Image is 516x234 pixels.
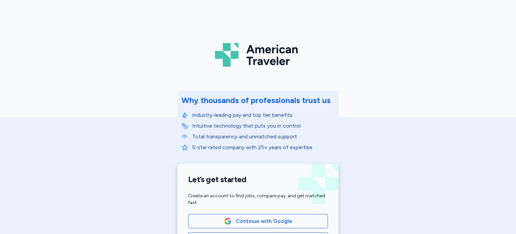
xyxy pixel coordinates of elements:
[188,174,328,185] h1: Let’s get started
[188,193,328,206] div: Create an account to find jobs, compare pay, and get matched fast
[188,214,328,228] button: Google LogoContinue with Google
[181,95,331,106] div: Why thousands of professionals trust us
[192,133,335,141] p: Total transparency and unmatched support
[192,111,335,119] p: Industry-leading pay and top tier benefits
[215,40,301,69] img: Logo
[192,143,335,152] p: 5-star rated company with 25+ years of expertise
[236,217,292,225] span: Continue with Google
[224,218,231,225] img: Google Logo
[192,122,335,130] p: Intuitive technology that puts you in control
